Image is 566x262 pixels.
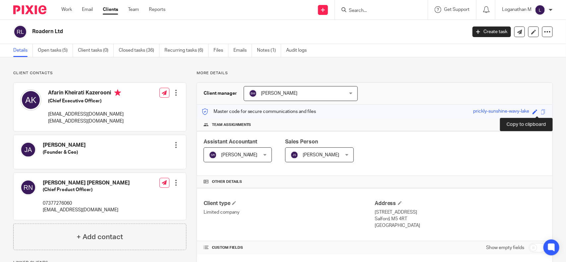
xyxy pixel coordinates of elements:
p: [STREET_ADDRESS] [375,209,546,216]
span: [PERSON_NAME] [221,153,258,157]
h4: Address [375,200,546,207]
img: svg%3E [209,151,217,159]
i: Primary [114,89,121,96]
span: Sales Person [285,139,318,144]
p: [EMAIL_ADDRESS][DOMAIN_NAME] [48,118,124,125]
a: Client tasks (0) [78,44,114,57]
p: [GEOGRAPHIC_DATA] [375,222,546,229]
a: Open tasks (5) [38,44,73,57]
h4: + Add contact [77,232,123,242]
input: Search [348,8,408,14]
h4: [PERSON_NAME] [PERSON_NAME] [43,180,130,186]
span: Other details [212,179,242,184]
h5: (Founder & Ceo) [43,149,86,156]
h4: [PERSON_NAME] [43,142,86,149]
span: [PERSON_NAME] [303,153,339,157]
p: Salford, M5 4RT [375,216,546,222]
h4: Afarin Kheirati Kazerooni [48,89,124,98]
p: Client contacts [13,71,186,76]
a: Reports [149,6,165,13]
label: Show empty fields [486,244,524,251]
p: Loganathan M [502,6,532,13]
span: Team assignments [212,122,251,128]
h4: CUSTOM FIELDS [204,245,375,250]
a: Create task [472,26,511,37]
div: prickly-sunshine-wavy-lake [473,108,529,116]
a: Files [214,44,228,57]
img: svg%3E [290,151,298,159]
span: Get Support [444,7,470,12]
a: Email [82,6,93,13]
a: Clients [103,6,118,13]
p: [EMAIL_ADDRESS][DOMAIN_NAME] [43,207,130,213]
p: More details [197,71,553,76]
a: Recurring tasks (6) [164,44,209,57]
a: Details [13,44,33,57]
img: svg%3E [249,89,257,97]
img: Pixie [13,5,46,14]
p: Limited company [204,209,375,216]
h2: Roadern Ltd [32,28,376,35]
img: svg%3E [20,180,36,195]
a: Team [128,6,139,13]
h4: Client type [204,200,375,207]
img: svg%3E [13,25,27,39]
span: [PERSON_NAME] [261,91,298,96]
img: svg%3E [20,142,36,158]
a: Emails [233,44,252,57]
a: Notes (1) [257,44,281,57]
p: 07377276060 [43,200,130,207]
a: Audit logs [286,44,312,57]
span: Assistant Accountant [204,139,258,144]
a: Closed tasks (36) [119,44,159,57]
h3: Client manager [204,90,237,97]
p: Master code for secure communications and files [202,108,316,115]
h5: (Chief Product Officer) [43,186,130,193]
img: svg%3E [20,89,41,111]
img: svg%3E [535,5,545,15]
a: Work [61,6,72,13]
p: [EMAIL_ADDRESS][DOMAIN_NAME] [48,111,124,118]
h5: (Chief Executive Officer) [48,98,124,104]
